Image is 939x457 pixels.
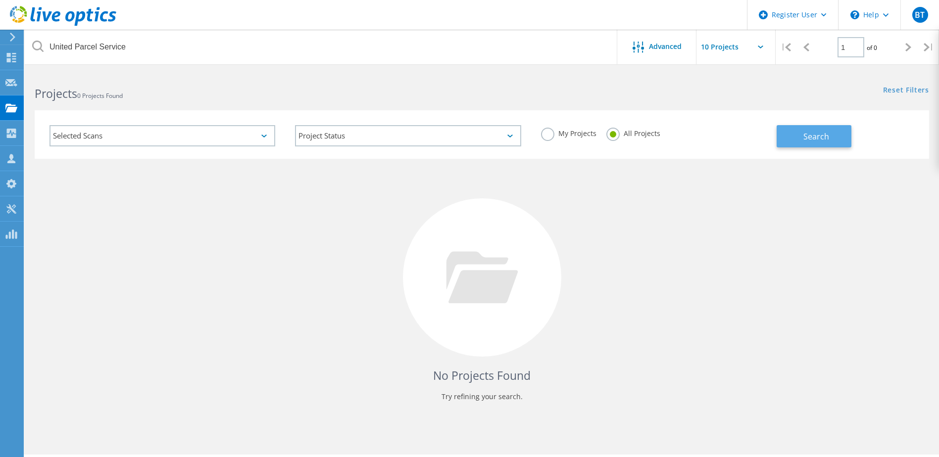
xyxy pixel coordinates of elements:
[295,125,521,146] div: Project Status
[10,21,116,28] a: Live Optics Dashboard
[25,30,618,64] input: Search projects by name, owner, ID, company, etc
[850,10,859,19] svg: \n
[606,128,660,137] label: All Projects
[45,367,919,384] h4: No Projects Found
[883,87,929,95] a: Reset Filters
[541,128,596,137] label: My Projects
[776,30,796,65] div: |
[35,86,77,101] b: Projects
[777,125,851,147] button: Search
[649,43,682,50] span: Advanced
[45,389,919,405] p: Try refining your search.
[49,125,275,146] div: Selected Scans
[919,30,939,65] div: |
[77,91,123,100] span: 0 Projects Found
[915,11,925,19] span: BT
[867,44,877,52] span: of 0
[803,131,829,142] span: Search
